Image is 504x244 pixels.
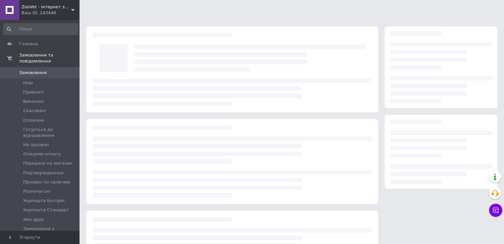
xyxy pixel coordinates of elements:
[489,204,502,217] button: Чат з покупцем
[23,151,61,157] span: Очікуємо оплату
[23,207,69,213] span: Укрпошта Стандарт
[23,117,44,123] span: Оплачені
[23,170,64,176] span: Подтвержденные
[23,226,78,238] span: Замовлення з [PERSON_NAME]
[23,198,65,204] span: Укрпошта Експрес
[23,217,44,223] span: яНа друк
[23,80,33,86] span: Нові
[22,10,80,16] div: Ваш ID: 243446
[19,52,80,64] span: Замовлення та повідомлення
[19,41,38,47] span: Головна
[23,160,73,166] span: Передано на магазин
[23,127,78,139] span: Готується до відправлення
[23,89,44,95] span: Прийняті
[23,99,44,104] span: Виконані
[3,23,78,35] input: Пошук
[19,70,47,76] span: Замовлення
[23,142,49,148] span: На прозвон
[23,108,46,114] span: Скасовані
[23,179,70,185] span: Прозвон по наличию
[22,4,71,10] span: ZooVet - інтернет зоомагазин самих низьких цін - Zoovetbaza.com.ua
[23,188,51,194] span: Розпечатані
